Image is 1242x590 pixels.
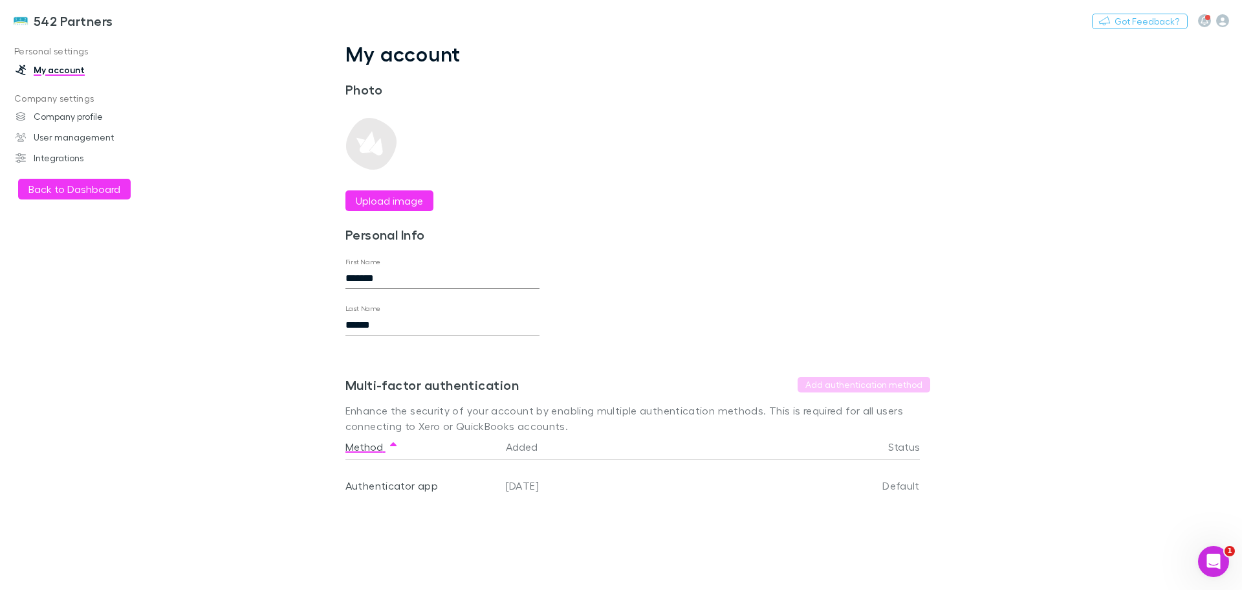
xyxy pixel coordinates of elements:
span: 1 [1225,546,1235,556]
h3: Photo [345,82,539,97]
a: Integrations [3,148,175,168]
img: 542 Partners's Logo [13,13,28,28]
label: Upload image [356,193,423,209]
a: Company profile [3,106,175,127]
a: User management [3,127,175,148]
label: Last Name [345,304,381,313]
button: Added [506,434,553,460]
a: 542 Partners [5,5,121,36]
button: Back to Dashboard [18,179,131,199]
h3: Multi-factor authentication [345,377,519,392]
p: Enhance the security of your account by enabling multiple authentication methods. This is require... [345,403,930,434]
div: Authenticator app [345,460,496,512]
label: First Name [345,257,381,267]
h3: Personal Info [345,227,539,242]
a: My account [3,60,175,80]
p: Personal settings [3,43,175,60]
div: [DATE] [501,460,803,512]
img: Preview [345,118,397,170]
button: Got Feedback? [1092,14,1188,29]
h1: My account [345,41,930,66]
button: Method [345,434,398,460]
button: Add authentication method [798,377,930,392]
button: Upload image [345,190,433,211]
p: Company settings [3,91,175,107]
button: Status [888,434,935,460]
iframe: Intercom live chat [1198,546,1229,577]
div: Default [803,460,920,512]
h3: 542 Partners [34,13,113,28]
